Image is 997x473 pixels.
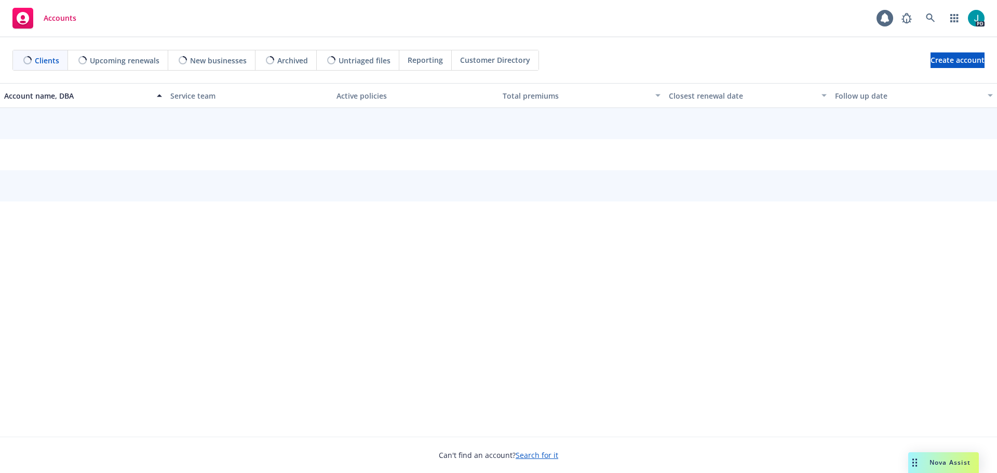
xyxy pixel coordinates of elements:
button: Nova Assist [908,452,979,473]
button: Follow up date [831,83,997,108]
div: Account name, DBA [4,90,151,101]
span: Clients [35,55,59,66]
span: Accounts [44,14,76,22]
button: Service team [166,83,332,108]
button: Active policies [332,83,498,108]
div: Closest renewal date [669,90,815,101]
span: New businesses [190,55,247,66]
button: Closest renewal date [665,83,831,108]
span: Can't find an account? [439,450,558,461]
div: Total premiums [503,90,649,101]
a: Report a Bug [896,8,917,29]
a: Switch app [944,8,965,29]
a: Search [920,8,941,29]
div: Follow up date [835,90,981,101]
span: Reporting [408,55,443,65]
button: Total premiums [498,83,665,108]
div: Service team [170,90,328,101]
span: Upcoming renewals [90,55,159,66]
a: Accounts [8,4,80,33]
div: Drag to move [908,452,921,473]
span: Archived [277,55,308,66]
a: Search for it [516,450,558,460]
span: Untriaged files [339,55,390,66]
img: photo [968,10,985,26]
span: Nova Assist [929,458,971,467]
span: Customer Directory [460,55,530,65]
span: Create account [931,50,985,70]
div: Active policies [336,90,494,101]
a: Create account [931,52,985,68]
